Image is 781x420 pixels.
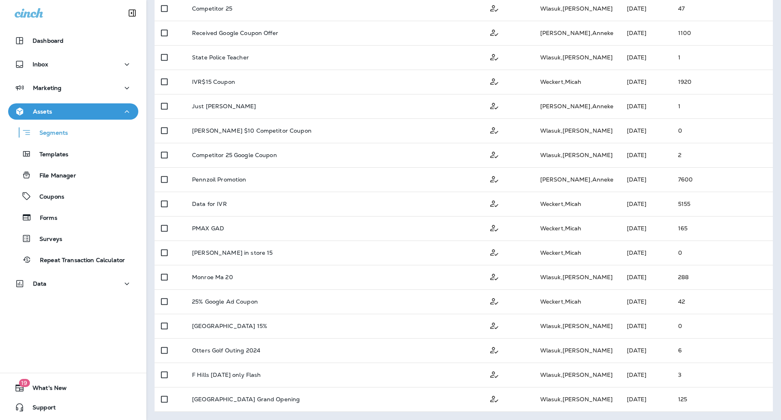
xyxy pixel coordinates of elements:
td: [DATE] [620,216,672,241]
button: Support [8,399,138,416]
button: Dashboard [8,33,138,49]
span: Customer Only [489,297,500,304]
td: [DATE] [620,387,672,411]
p: [PERSON_NAME] in store 15 [192,249,273,256]
p: Received Google Coupon Offer [192,30,278,36]
span: Customer Only [489,53,500,60]
button: Marketing [8,80,138,96]
td: Weckert , Micah [534,216,620,241]
td: 6 [672,338,773,363]
p: Monroe Ma 20 [192,274,233,280]
td: Wlasuk , [PERSON_NAME] [534,265,620,289]
td: 288 [672,265,773,289]
span: Customer Only [489,151,500,158]
td: [DATE] [620,118,672,143]
td: 2 [672,143,773,167]
p: Otters Golf Outing 2024 [192,347,260,354]
p: Repeat Transaction Calculator [32,257,125,265]
span: Support [24,404,56,414]
span: Customer Only [489,199,500,207]
td: 0 [672,241,773,265]
td: [DATE] [620,314,672,338]
button: Data [8,276,138,292]
td: Wlasuk , [PERSON_NAME] [534,387,620,411]
td: 1 [672,94,773,118]
span: Customer Only [489,102,500,109]
button: Forms [8,209,138,226]
span: Customer Only [489,224,500,231]
td: Wlasuk , [PERSON_NAME] [534,143,620,167]
p: [PERSON_NAME] $10 Competitor Coupon [192,127,312,134]
span: 19 [19,379,30,387]
span: Customer Only [489,4,500,11]
td: [PERSON_NAME] , Anneke [534,167,620,192]
td: [DATE] [620,21,672,45]
td: Wlasuk , [PERSON_NAME] [534,363,620,387]
p: [GEOGRAPHIC_DATA] 15% [192,323,267,329]
td: [DATE] [620,289,672,314]
td: 1920 [672,70,773,94]
p: Templates [31,151,68,159]
td: Wlasuk , [PERSON_NAME] [534,118,620,143]
td: [DATE] [620,94,672,118]
span: Customer Only [489,28,500,36]
td: [DATE] [620,192,672,216]
td: [DATE] [620,338,672,363]
p: Assets [33,108,52,115]
button: Templates [8,145,138,162]
p: PMAX GAD [192,225,224,232]
p: Competitor 25 [192,5,232,12]
span: Customer Only [489,248,500,256]
button: Surveys [8,230,138,247]
p: Data [33,280,47,287]
td: [DATE] [620,265,672,289]
button: Segments [8,124,138,141]
td: [PERSON_NAME] , Anneke [534,94,620,118]
td: Weckert , Micah [534,70,620,94]
button: Coupons [8,188,138,205]
span: Customer Only [489,370,500,378]
p: F Hills [DATE] only Flash [192,372,261,378]
td: [DATE] [620,45,672,70]
td: 1100 [672,21,773,45]
p: Segments [31,129,68,138]
span: Customer Only [489,346,500,353]
span: Customer Only [489,395,500,402]
p: Pennzoil Promotion [192,176,247,183]
p: [GEOGRAPHIC_DATA] Grand Opening [192,396,300,402]
td: [DATE] [620,363,672,387]
span: What's New [24,385,67,394]
td: [DATE] [620,143,672,167]
td: Weckert , Micah [534,192,620,216]
button: File Manager [8,166,138,184]
td: Weckert , Micah [534,241,620,265]
button: Repeat Transaction Calculator [8,251,138,268]
p: Marketing [33,85,61,91]
span: Customer Only [489,322,500,329]
td: [DATE] [620,241,672,265]
td: Wlasuk , [PERSON_NAME] [534,338,620,363]
span: Customer Only [489,126,500,133]
button: Inbox [8,56,138,72]
button: 19What's New [8,380,138,396]
button: Collapse Sidebar [121,5,144,21]
td: Weckert , Micah [534,289,620,314]
td: Wlasuk , [PERSON_NAME] [534,314,620,338]
td: 0 [672,314,773,338]
p: IVR$15 Coupon [192,79,235,85]
p: Inbox [33,61,48,68]
td: 0 [672,118,773,143]
td: [DATE] [620,70,672,94]
p: Dashboard [33,37,63,44]
p: File Manager [31,172,76,180]
td: 42 [672,289,773,314]
td: [DATE] [620,167,672,192]
p: Surveys [31,236,62,243]
p: State Police Teacher [192,54,249,61]
span: Customer Only [489,273,500,280]
span: Customer Only [489,175,500,182]
p: Forms [32,214,57,222]
td: 7600 [672,167,773,192]
button: Assets [8,103,138,120]
p: Just [PERSON_NAME] [192,103,256,109]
